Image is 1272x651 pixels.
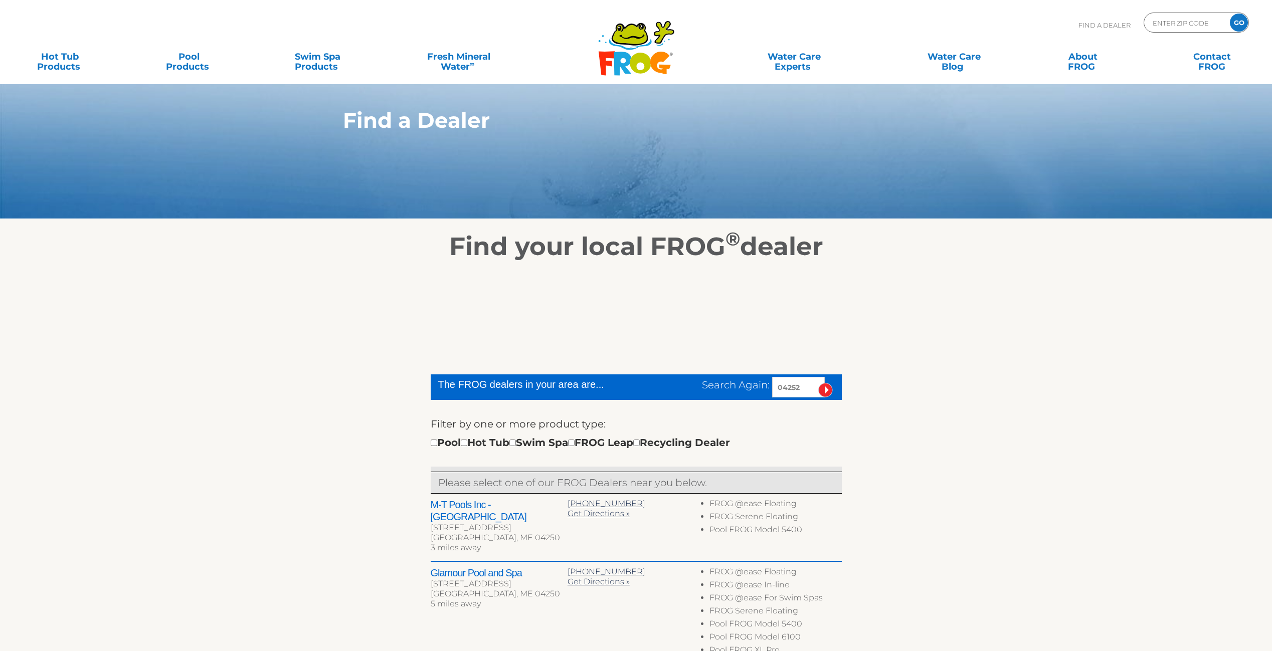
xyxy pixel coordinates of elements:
a: Swim SpaProducts [268,47,368,67]
a: AboutFROG [1033,47,1133,67]
p: Please select one of our FROG Dealers near you below. [438,475,834,491]
a: [PHONE_NUMBER] [568,567,645,576]
div: Pool Hot Tub Swim Spa FROG Leap Recycling Dealer [431,435,730,451]
a: ContactFROG [1162,47,1262,67]
div: The FROG dealers in your area are... [438,377,640,392]
input: Submit [818,383,833,397]
div: [GEOGRAPHIC_DATA], ME 04250 [431,589,568,599]
li: Pool FROG Model 6100 [709,632,841,645]
li: Pool FROG Model 5400 [709,619,841,632]
h2: Find your local FROG dealer [328,232,945,262]
li: Pool FROG Model 5400 [709,525,841,538]
li: FROG Serene Floating [709,512,841,525]
sup: ∞ [470,60,475,68]
p: Find A Dealer [1078,13,1131,38]
li: FROG @ease Floating [709,567,841,580]
span: Search Again: [702,379,770,391]
input: Zip Code Form [1152,16,1219,30]
span: 3 miles away [431,543,481,552]
a: Water CareExperts [713,47,876,67]
h2: Glamour Pool and Spa [431,567,568,579]
div: [STREET_ADDRESS] [431,579,568,589]
div: [GEOGRAPHIC_DATA], ME 04250 [431,533,568,543]
a: Water CareBlog [904,47,1005,67]
label: Filter by one or more product type: [431,416,606,432]
a: Hot TubProducts [10,47,110,67]
sup: ® [725,228,740,250]
a: Fresh MineralWater∞ [396,47,521,67]
span: 5 miles away [431,599,481,608]
a: [PHONE_NUMBER] [568,499,645,508]
a: Get Directions » [568,577,630,586]
h1: Find a Dealer [343,108,883,132]
div: [STREET_ADDRESS] [431,523,568,533]
li: FROG Serene Floating [709,606,841,619]
li: FROG @ease Floating [709,499,841,512]
a: PoolProducts [139,47,239,67]
input: GO [1230,14,1248,32]
a: Get Directions » [568,509,630,518]
li: FROG @ease For Swim Spas [709,593,841,606]
li: FROG @ease In-line [709,580,841,593]
h2: M-T Pools Inc - [GEOGRAPHIC_DATA] [431,499,568,523]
